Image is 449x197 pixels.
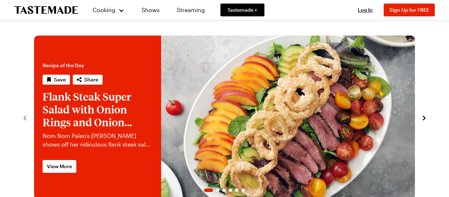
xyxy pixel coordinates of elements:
[14,6,78,14] a: To Tastemade Home Page
[421,113,428,122] button: navigate to next item
[92,1,125,18] button: Cooking
[43,75,70,85] button: Save recipe
[222,188,226,192] span: Go to slide 3
[229,188,232,192] span: Go to slide 4
[73,75,103,85] button: Share
[351,6,379,14] button: Log In
[54,76,66,83] span: Save
[204,188,213,192] span: Go to slide 1
[84,76,98,83] span: Share
[241,188,245,192] span: Go to slide 6
[47,163,72,170] span: View More
[235,188,239,192] span: Go to slide 5
[228,6,257,14] span: Tastemade +
[220,4,264,16] a: Tastemade +
[216,188,219,192] span: Go to slide 2
[389,7,429,13] span: Sign Up for FREE
[93,6,115,13] span: Cooking
[43,160,76,173] a: View More
[21,113,28,122] button: navigate to previous item
[384,4,435,16] button: Sign Up for FREE
[358,7,373,13] span: Log In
